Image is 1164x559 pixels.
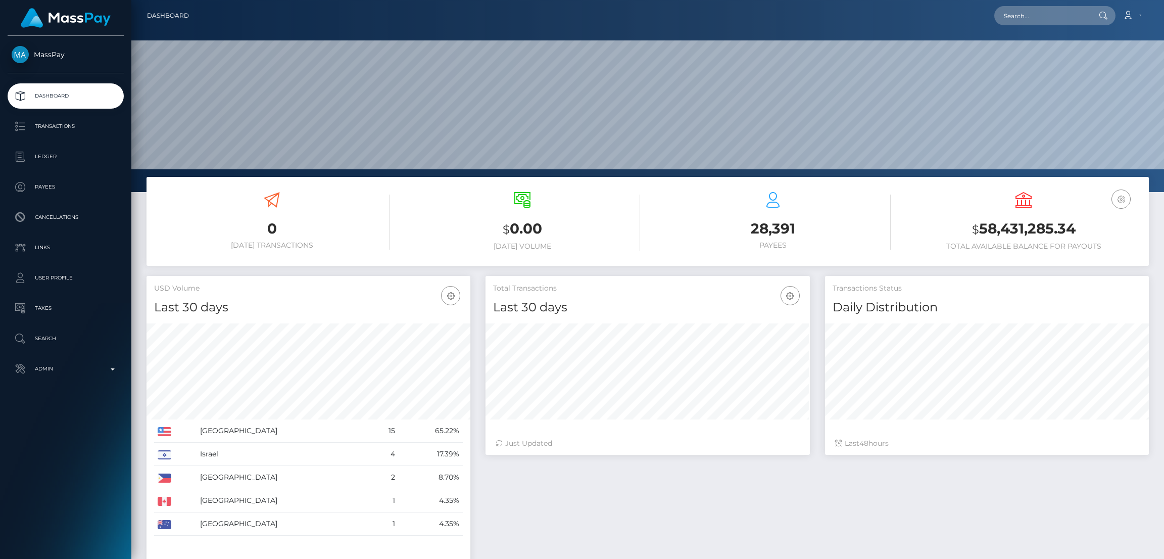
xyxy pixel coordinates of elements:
a: Taxes [8,296,124,321]
h3: 58,431,285.34 [906,219,1141,240]
td: 1 [370,489,399,513]
img: MassPay [12,46,29,63]
a: Search [8,326,124,351]
a: User Profile [8,265,124,291]
td: [GEOGRAPHIC_DATA] [197,513,370,536]
a: Transactions [8,114,124,139]
td: [GEOGRAPHIC_DATA] [197,489,370,513]
p: Admin [12,361,120,377]
img: PH.png [158,474,171,483]
p: Links [12,240,120,255]
h6: Total Available Balance for Payouts [906,242,1141,251]
p: User Profile [12,270,120,286]
div: Last hours [835,438,1139,449]
td: Israel [197,443,370,466]
h3: 28,391 [655,219,891,239]
span: 48 [859,439,868,448]
a: Admin [8,356,124,382]
h3: 0 [154,219,390,239]
td: 15 [370,420,399,443]
td: 2 [370,466,399,489]
h3: 0.00 [405,219,640,240]
p: Payees [12,179,120,195]
input: Search... [994,6,1089,25]
td: 4.35% [399,513,463,536]
h4: Daily Distribution [833,299,1141,316]
p: Dashboard [12,88,120,104]
td: 8.70% [399,466,463,489]
td: [GEOGRAPHIC_DATA] [197,466,370,489]
h6: [DATE] Transactions [154,241,390,250]
a: Dashboard [147,5,189,26]
p: Search [12,331,120,346]
a: Links [8,235,124,260]
a: Dashboard [8,83,124,109]
div: Just Updated [496,438,799,449]
h6: Payees [655,241,891,250]
h5: Transactions Status [833,284,1141,294]
td: 65.22% [399,420,463,443]
p: Ledger [12,149,120,164]
h6: [DATE] Volume [405,242,640,251]
small: $ [503,222,510,237]
td: 4.35% [399,489,463,513]
a: Cancellations [8,205,124,230]
img: IL.png [158,450,171,459]
img: CA.png [158,497,171,506]
td: 4 [370,443,399,466]
h5: Total Transactions [493,284,802,294]
p: Cancellations [12,210,120,225]
img: US.png [158,427,171,436]
img: MassPay Logo [21,8,111,28]
a: Payees [8,174,124,200]
p: Taxes [12,301,120,316]
small: $ [972,222,979,237]
td: 17.39% [399,443,463,466]
a: Ledger [8,144,124,169]
span: MassPay [8,50,124,59]
h5: USD Volume [154,284,463,294]
p: Transactions [12,119,120,134]
h4: Last 30 days [154,299,463,316]
h4: Last 30 days [493,299,802,316]
img: AU.png [158,520,171,529]
td: [GEOGRAPHIC_DATA] [197,420,370,443]
td: 1 [370,513,399,536]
